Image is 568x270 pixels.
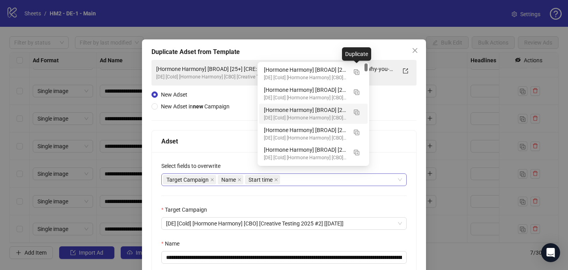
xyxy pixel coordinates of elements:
[264,114,347,122] div: [DE] [Cold] [Hormone Harmony] [CBO] [Creative Testing 2025 #2] [[DATE]]
[350,145,363,158] button: Duplicate
[218,175,243,184] span: Name
[161,162,226,170] label: Select fields to overwrite
[221,175,236,184] span: Name
[259,63,368,84] div: [Hormone Harmony] [BROAD] [25+] [CRE: Q2-07-JUL-2025-ARMFAT-HH-DE] [COP: Q2-05-MAY-2025-Why-you-w...
[161,251,407,264] input: Name
[264,145,347,154] div: [Hormone Harmony] [BROAD] [25+] [CRE: Q2-[DATE]-Timeline-ChestFat-Illustration-HH-DE] [COP: Q2-[D...
[350,86,363,98] button: Duplicate
[156,65,396,73] div: [Hormone Harmony] [BROAD] [25+] [CRE: Q2-[DATE]-ARMFAT-HH-DE] [COP: Q2-[DATE]-Why-you-will-love-H...
[409,44,421,57] button: Close
[166,175,209,184] span: Target Campaign
[193,103,203,110] strong: new
[166,218,402,229] span: [DE] [Cold] [Hormone Harmony] [CBO] [Creative Testing 2025 #2] [6 Apr 2025]
[245,175,280,184] span: Start time
[161,205,212,214] label: Target Campaign
[259,104,368,124] div: [Hormone Harmony] [BROAD] [25+] [CRE: Q2-07-JUL-2025-What-Happens-WeightLoss-VO-HH-DE] [COP: Q2-0...
[259,84,368,104] div: [Hormone Harmony] [BROAD] [25+] [CRE: Q2-07-JUL-2025-What-Happens-Armfat-Testimonial-VO-HH-DE] [C...
[354,130,359,135] img: Duplicate
[398,221,402,226] span: close-circle
[541,243,560,262] div: Open Intercom Messenger
[156,73,396,81] div: [DE] [Cold] [Hormone Harmony] [CBO] [Creative Testing 2025 #2] [[DATE]]
[354,110,359,115] img: Duplicate
[264,74,347,82] div: [DE] [Cold] [Hormone Harmony] [CBO] [Creative Testing 2025 #2] [[DATE]]
[248,175,273,184] span: Start time
[163,175,216,184] span: Target Campaign
[350,106,363,118] button: Duplicate
[350,126,363,138] button: Duplicate
[161,91,187,98] span: New Adset
[354,150,359,155] img: Duplicate
[350,65,363,78] button: Duplicate
[264,94,347,102] div: [DE] [Cold] [Hormone Harmony] [CBO] [Creative Testing 2025 #2] [[DATE]]
[264,65,347,74] div: [Hormone Harmony] [BROAD] [25+] [CRE: Q2-[DATE]-ARMFAT-HH-DE] [COP: Q2-[DATE]-Why-you-will-love-H...
[354,89,359,95] img: Duplicate
[259,164,368,184] div: [Hormone Harmony] [BROAD] [25+] [CRE: Q2-07-JUL-2025-Award-Worthy-Results-ProductHero-HH-DE] [COP...
[264,86,347,94] div: [Hormone Harmony] [BROAD] [25+] [CRE: Q2-[DATE]-What-Happens-Armfat-Testimonial-VO-HH-DE] [COP: Q...
[210,178,214,182] span: close
[412,47,418,54] span: close
[403,68,408,74] span: export
[259,143,368,164] div: [Hormone Harmony] [BROAD] [25+] [CRE: Q2-07-JUL-2025-Timeline-ChestFat-Illustration-HH-DE] [COP: ...
[264,154,347,162] div: [DE] [Cold] [Hormone Harmony] [CBO] [Creative Testing 2025 #2] [[DATE]]
[342,47,371,61] div: Duplicate
[161,239,185,248] label: Name
[264,126,347,134] div: [Hormone Harmony] [BROAD] [25+] [CRE: Q2-[DATE]-This is [PERSON_NAME] - BRAND- HH-DE] [COP: Q2-[D...
[274,178,278,182] span: close
[161,136,407,146] div: Adset
[237,178,241,182] span: close
[259,124,368,144] div: [Hormone Harmony] [BROAD] [25+] [CRE: Q2-05-MAY-2025-This is Emily - BRAND- HH-DE] [COP: Q2-05-MA...
[151,47,417,57] div: Duplicate Adset from Template
[264,106,347,114] div: [Hormone Harmony] [BROAD] [25+] [CRE: Q2-[DATE]-What-Happens-WeightLoss-VO-HH-DE] [COP: Q2-[DATE]...
[354,69,359,75] img: Duplicate
[264,134,347,142] div: [DE] [Cold] [Hormone Harmony] [CBO] [Creative Testing 2025 #2] [[DATE]]
[161,103,230,110] span: New Adset in Campaign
